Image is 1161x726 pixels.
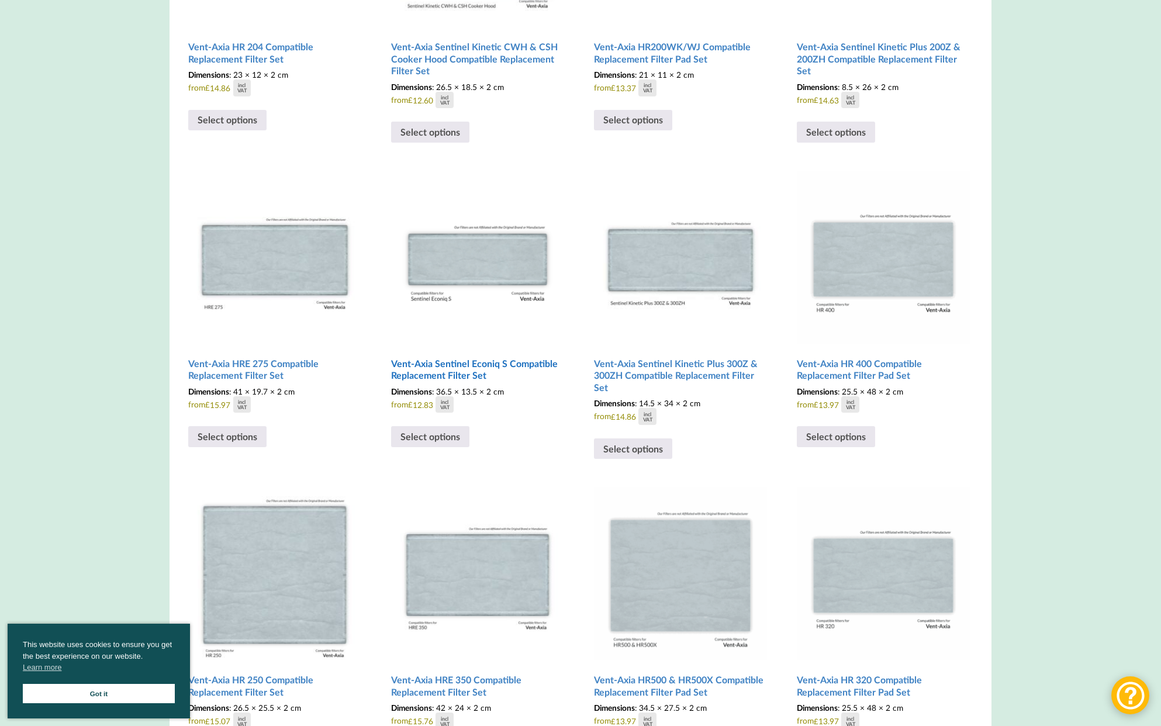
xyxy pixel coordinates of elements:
a: Vent-Axia Sentinel Econiq S Compatible Replacement Filter Set Dimensions: 36.5 × 13.5 × 2 cmfrom£... [391,171,564,413]
span: from [797,386,970,413]
h2: Vent-Axia HR 204 Compatible Replacement Filter Set [188,36,361,70]
div: 15.97 [205,396,251,413]
div: VAT [643,417,652,422]
span: Dimensions [594,703,635,713]
h2: Vent-Axia Sentinel Kinetic Plus 200Z & 200ZH Compatible Replacement Filter Set [797,36,970,82]
div: incl [238,82,246,88]
img: Vent-Axia Sentinel Kinetic Plus 300Z & 300ZH Compatible MVHR Filter Replacement Set from MVHR.shop [594,171,767,344]
span: £ [205,83,210,92]
a: Select options for “Vent-Axia HRE 275 Compatible Replacement Filter Set” [188,426,267,447]
img: Vent-Axia HRE 350 & 350B Compatible MVHR Filter Replacement Set from MVHR.shop [391,487,564,660]
a: Select options for “Vent-Axia HR 400 Compatible Replacement Filter Pad Set” [797,426,875,447]
div: 13.37 [611,79,656,96]
a: cookies - Learn more [23,662,61,673]
a: Vent-Axia HR 400 Compatible Replacement Filter Pad Set Dimensions: 25.5 × 48 × 2 cmfrom£13.97inclVAT [797,171,970,413]
span: : 8.5 × 26 × 2 cm [797,82,899,92]
span: £ [611,83,616,92]
span: Dimensions [391,386,432,396]
img: Vent-Axia HR 400 Compatible MVHR Filter Pad Replacement Set from MVHR.shop [797,171,970,344]
a: Got it cookie [23,684,175,703]
span: from [188,70,361,96]
span: £ [408,717,413,726]
h2: Vent-Axia Sentinel Kinetic CWH & CSH Cooker Hood Compatible Replacement Filter Set [391,36,564,82]
div: incl [644,412,651,417]
span: : 34.5 × 27.5 × 2 cm [594,703,707,713]
span: Dimensions [797,82,838,92]
span: : 23 × 12 × 2 cm [188,70,288,79]
a: Select options for “Vent-Axia Sentinel Kinetic Plus 300Z & 300ZH Compatible Replacement Filter Set” [594,438,672,459]
div: incl [846,95,854,100]
div: cookieconsent [8,624,190,718]
div: VAT [846,405,855,410]
h2: Vent-Axia HR500 & HR500X Compatible Replacement Filter Pad Set [594,669,767,703]
img: Vent-Axia HR500 and HR500X Compatible MVHR Filter Pad Replacement Set from MVHR.shop [594,487,767,660]
span: Dimensions [188,703,229,713]
div: incl [644,716,651,721]
div: VAT [846,100,855,105]
span: : 25.5 × 48 × 2 cm [797,386,903,396]
div: incl [238,399,246,405]
span: Dimensions [797,703,838,713]
span: : 26.5 × 18.5 × 2 cm [391,82,504,92]
div: 14.63 [814,92,859,108]
span: Dimensions [188,386,229,396]
span: : 26.5 × 25.5 × 2 cm [188,703,301,713]
span: £ [814,717,818,726]
h2: Vent-Axia HR200WK/WJ Compatible Replacement Filter Pad Set [594,36,767,70]
span: from [594,70,767,96]
div: incl [441,716,448,721]
a: Select options for “Vent-Axia HR200WK/WJ Compatible Replacement Filter Pad Set” [594,110,672,131]
h2: Vent-Axia Sentinel Econiq S Compatible Replacement Filter Set [391,353,564,386]
div: 14.86 [611,408,656,424]
h2: Vent-Axia HR 320 Compatible Replacement Filter Pad Set [797,669,970,703]
div: incl [846,399,854,405]
img: Vent-Axia HR 250 Compatible MVHR Filter Replacement Set from MVHR.shop [188,487,361,660]
span: £ [814,95,818,105]
span: Dimensions [188,70,229,79]
div: incl [846,716,854,721]
span: £ [408,400,413,409]
div: incl [441,399,448,405]
span: Dimensions [391,703,432,713]
span: Dimensions [797,386,838,396]
img: Vent-Axia Sentinel Econiq S Filter Replacement Set from MVHR.shop [391,171,564,344]
span: from [594,398,767,424]
img: Vent-Axia HR 320 Compatible MVHR Filter Pad Replacement Set from MVHR.shop [797,487,970,660]
span: : 36.5 × 13.5 × 2 cm [391,386,504,396]
a: Vent-Axia HRE 275 Compatible Replacement Filter Set Dimensions: 41 × 19.7 × 2 cmfrom£15.97inclVAT [188,171,361,413]
div: incl [441,95,448,100]
span: : 25.5 × 48 × 2 cm [797,703,903,713]
span: Dimensions [594,398,635,408]
span: : 14.5 × 34 × 2 cm [594,398,700,408]
div: 12.60 [408,92,454,108]
span: £ [408,95,413,105]
h2: Vent-Axia HR 250 Compatible Replacement Filter Set [188,669,361,703]
div: VAT [440,100,450,105]
div: 14.86 [205,79,251,96]
span: from [391,82,564,108]
a: Vent-Axia Sentinel Kinetic Plus 300Z & 300ZH Compatible Replacement Filter Set Dimensions: 14.5 ×... [594,171,767,425]
h2: Vent-Axia HRE 350 Compatible Replacement Filter Set [391,669,564,703]
span: Dimensions [391,82,432,92]
h2: Vent-Axia HR 400 Compatible Replacement Filter Pad Set [797,353,970,386]
span: £ [205,717,210,726]
span: Dimensions [594,70,635,79]
div: incl [644,82,651,88]
span: from [188,386,361,413]
div: incl [238,716,246,721]
span: : 21 × 11 × 2 cm [594,70,694,79]
a: Select options for “Vent-Axia Sentinel Econiq S Compatible Replacement Filter Set” [391,426,469,447]
span: : 41 × 19.7 × 2 cm [188,386,295,396]
span: from [797,82,970,108]
div: 13.97 [814,396,859,413]
span: : 42 × 24 × 2 cm [391,703,491,713]
span: from [391,386,564,413]
h2: Vent-Axia HRE 275 Compatible Replacement Filter Set [188,353,361,386]
a: Select options for “Vent-Axia Sentinel Kinetic Plus 200Z & 200ZH Compatible Replacement Filter Set” [797,122,875,143]
div: 12.83 [408,396,454,413]
a: Select options for “Vent-Axia Sentinel Kinetic CWH & CSH Cooker Hood Compatible Replacement Filte... [391,122,469,143]
span: £ [611,412,616,421]
span: This website uses cookies to ensure you get the best experience on our website. [23,639,175,676]
span: £ [814,400,818,409]
span: £ [205,400,210,409]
